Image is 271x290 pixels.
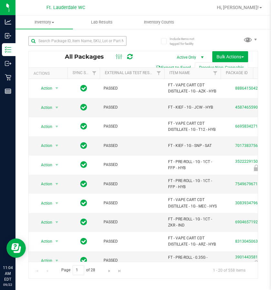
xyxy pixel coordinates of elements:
[170,36,202,46] span: Include items not tagged for facility
[53,122,61,131] span: select
[195,62,248,73] button: Receive Non-Cannabis
[216,54,244,59] span: Bulk Actions
[168,104,217,111] span: FT - KIEF - 1G - JCW - HYB
[105,265,114,274] a: Go to the next page
[168,197,217,209] span: FT - VAPE CART CDT DISTILLATE - 1G - MEC - HYS
[35,122,53,131] span: Action
[168,143,217,149] span: FT - KIEF - 1G - SNP - SAT
[53,179,61,188] span: select
[53,218,61,227] span: select
[168,82,217,94] span: FT - VAPE CART CDT DISTILLATE - 1G - AZK - HYB
[168,121,217,133] span: FT - VAPE CART CDT DISTILLATE - 1G - T12 - HYB
[56,265,101,275] span: Page of 28
[53,103,61,112] span: select
[65,53,110,60] span: All Packages
[168,255,217,267] span: FT - PRE-ROLL - 0.35G - 10CT - IND
[208,265,251,275] span: 1 - 20 of 558 items
[210,68,221,79] a: Filter
[15,15,73,29] a: Inventory
[104,123,160,130] span: PASSED
[5,88,11,94] inline-svg: Reports
[35,103,53,112] span: Action
[53,199,61,208] span: select
[82,19,121,25] span: Lab Results
[104,238,160,245] span: PASSED
[53,141,61,150] span: select
[5,46,11,53] inline-svg: Inventory
[104,200,160,206] span: PASSED
[73,71,97,75] a: Sync Status
[168,178,217,190] span: FT - PRE-ROLL - 1G - 1CT - FFP - HYB
[28,36,126,46] input: Search Package ID, Item Name, SKU, Lot or Part Number...
[80,217,87,227] span: In Sync
[154,68,164,79] a: Filter
[104,219,160,225] span: PASSED
[35,256,53,265] span: Action
[15,19,73,25] span: Inventory
[35,179,53,188] span: Action
[169,71,190,75] a: Item Name
[104,257,160,264] span: PASSED
[6,238,26,258] iframe: Resource center
[135,19,183,25] span: Inventory Counts
[46,5,85,10] span: Ft. Lauderdale WC
[226,71,248,75] a: Package ID
[168,159,217,171] span: FT - PRE-ROLL - 1G - 1CT - FFP - HYB
[5,60,11,67] inline-svg: Outbound
[3,282,13,287] p: 09/22
[73,265,84,275] input: 1
[5,19,11,25] inline-svg: Analytics
[3,265,13,282] p: 11:04 AM EDT
[80,141,87,150] span: In Sync
[80,198,87,208] span: In Sync
[35,199,53,208] span: Action
[80,179,87,188] span: In Sync
[35,84,53,93] span: Action
[53,160,61,169] span: select
[105,71,156,75] a: External Lab Test Result
[104,85,160,92] span: PASSED
[104,181,160,187] span: PASSED
[115,265,124,274] a: Go to the last page
[80,122,87,131] span: In Sync
[5,33,11,39] inline-svg: Inbound
[217,5,259,10] span: Hi, [PERSON_NAME]!
[130,15,188,29] a: Inventory Counts
[73,15,130,29] a: Lab Results
[104,104,160,111] span: PASSED
[53,237,61,246] span: select
[89,68,100,79] a: Filter
[5,74,11,81] inline-svg: Retail
[168,216,217,228] span: FT - PRE-ROLL - 1G - 1CT - ZKR - IND
[80,84,87,93] span: In Sync
[168,235,217,247] span: FT - VAPE CART CDT DISTILLATE - 1G - ARZ - HYB
[53,84,61,93] span: select
[80,256,87,265] span: In Sync
[34,71,65,76] div: Actions
[35,237,53,246] span: Action
[212,51,248,62] button: Bulk Actions
[80,103,87,112] span: In Sync
[35,141,53,150] span: Action
[80,237,87,246] span: In Sync
[35,218,53,227] span: Action
[53,256,61,265] span: select
[152,62,195,73] button: Export to Excel
[80,160,87,169] span: In Sync
[104,162,160,168] span: PASSED
[104,143,160,149] span: PASSED
[35,160,53,169] span: Action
